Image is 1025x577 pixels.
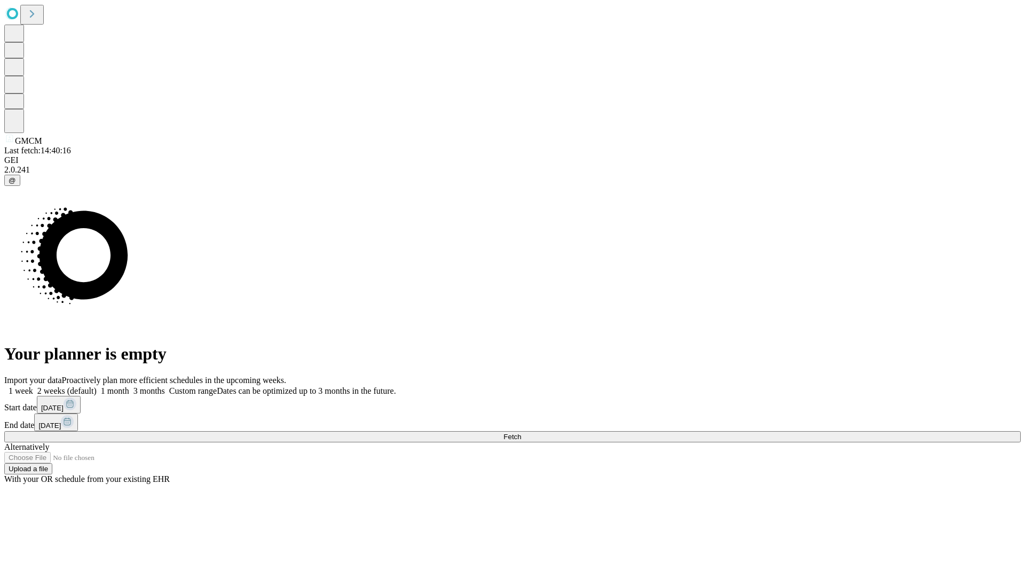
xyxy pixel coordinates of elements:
[9,386,33,395] span: 1 week
[41,404,64,412] span: [DATE]
[4,463,52,474] button: Upload a file
[4,414,1021,431] div: End date
[4,344,1021,364] h1: Your planner is empty
[37,386,97,395] span: 2 weeks (default)
[4,165,1021,175] div: 2.0.241
[9,176,16,184] span: @
[133,386,165,395] span: 3 months
[4,442,49,451] span: Alternatively
[4,146,71,155] span: Last fetch: 14:40:16
[101,386,129,395] span: 1 month
[38,422,61,430] span: [DATE]
[4,431,1021,442] button: Fetch
[4,474,170,484] span: With your OR schedule from your existing EHR
[503,433,521,441] span: Fetch
[34,414,78,431] button: [DATE]
[217,386,396,395] span: Dates can be optimized up to 3 months in the future.
[15,136,42,145] span: GMCM
[62,376,286,385] span: Proactively plan more efficient schedules in the upcoming weeks.
[4,396,1021,414] div: Start date
[4,175,20,186] button: @
[4,155,1021,165] div: GEI
[4,376,62,385] span: Import your data
[169,386,217,395] span: Custom range
[37,396,81,414] button: [DATE]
